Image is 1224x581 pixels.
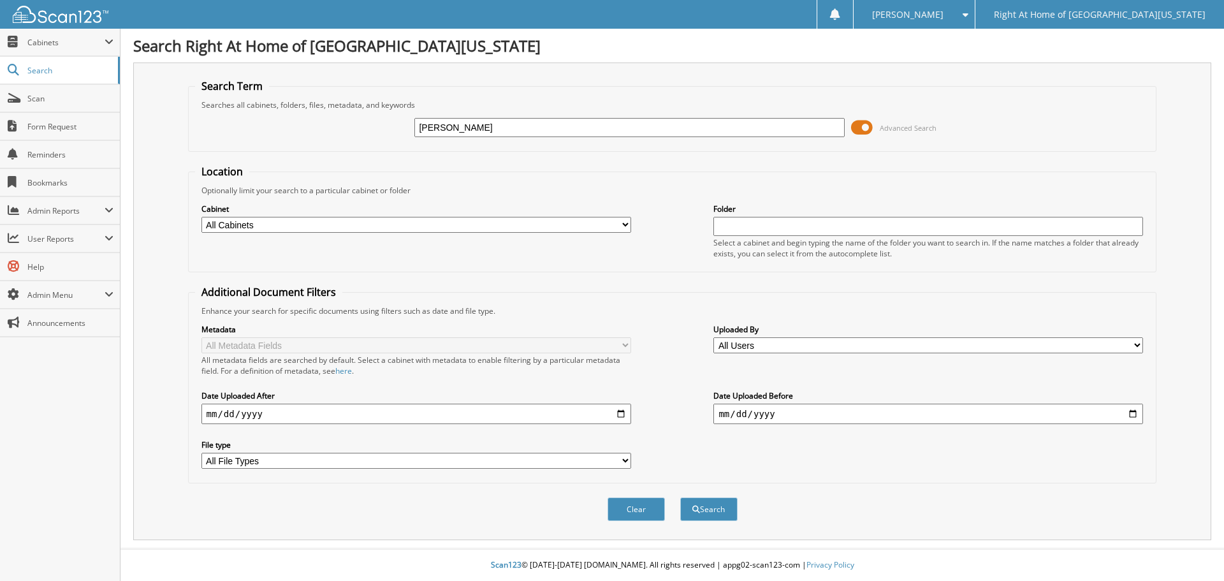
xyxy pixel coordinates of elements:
legend: Location [195,165,249,179]
label: Cabinet [201,203,631,214]
legend: Search Term [195,79,269,93]
span: Cabinets [27,37,105,48]
span: Form Request [27,121,113,132]
button: Clear [608,497,665,521]
span: Help [27,261,113,272]
div: © [DATE]-[DATE] [DOMAIN_NAME]. All rights reserved | appg02-scan123-com | [120,550,1224,581]
label: Date Uploaded After [201,390,631,401]
label: Date Uploaded Before [713,390,1143,401]
label: Uploaded By [713,324,1143,335]
span: Admin Reports [27,205,105,216]
div: Optionally limit your search to a particular cabinet or folder [195,185,1150,196]
span: Right At Home of [GEOGRAPHIC_DATA][US_STATE] [994,11,1206,18]
span: Scan123 [491,559,521,570]
span: Bookmarks [27,177,113,188]
span: Scan [27,93,113,104]
a: Privacy Policy [806,559,854,570]
div: All metadata fields are searched by default. Select a cabinet with metadata to enable filtering b... [201,355,631,376]
span: [PERSON_NAME] [872,11,943,18]
div: Select a cabinet and begin typing the name of the folder you want to search in. If the name match... [713,237,1143,259]
span: Admin Menu [27,290,105,300]
span: Announcements [27,318,113,328]
div: Searches all cabinets, folders, files, metadata, and keywords [195,99,1150,110]
div: Enhance your search for specific documents using filters such as date and file type. [195,305,1150,316]
span: Search [27,65,112,76]
h1: Search Right At Home of [GEOGRAPHIC_DATA][US_STATE] [133,35,1211,56]
a: here [335,365,352,376]
img: scan123-logo-white.svg [13,6,108,23]
legend: Additional Document Filters [195,285,342,299]
input: start [201,404,631,424]
label: Folder [713,203,1143,214]
button: Search [680,497,738,521]
span: Reminders [27,149,113,160]
span: Advanced Search [880,123,936,133]
span: User Reports [27,233,105,244]
iframe: Chat Widget [1160,520,1224,581]
input: end [713,404,1143,424]
label: File type [201,439,631,450]
label: Metadata [201,324,631,335]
